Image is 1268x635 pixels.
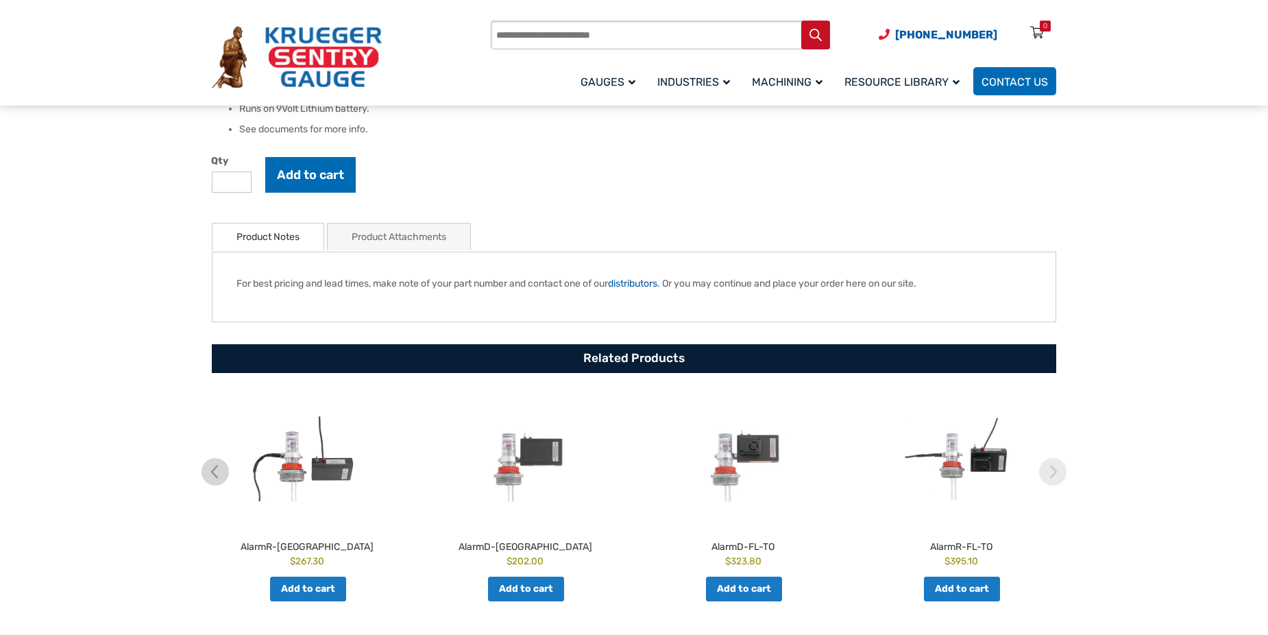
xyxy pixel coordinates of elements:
[212,26,382,89] img: Krueger Sentry Gauge
[212,344,1056,373] h2: Related Products
[265,157,356,193] button: Add to cart
[507,555,544,566] bdi: 202.00
[725,555,761,566] bdi: 323.80
[202,535,413,554] h2: AlarmR-[GEOGRAPHIC_DATA]
[270,577,346,601] a: Add to cart: “AlarmR-FL”
[744,65,836,97] a: Machining
[637,535,849,554] h2: AlarmD-FL-TO
[706,577,782,601] a: Add to cart: “AlarmD-FL-TO”
[657,75,730,88] span: Industries
[507,555,512,566] span: $
[637,394,849,524] img: AlarmD-FL-TO
[352,224,446,250] a: Product Attachments
[212,171,252,193] input: Product quantity
[944,555,950,566] span: $
[236,224,300,250] a: Product Notes
[239,102,1056,116] li: Runs on 9Volt Lithium battery.
[844,75,960,88] span: Resource Library
[239,123,1056,136] li: See documents for more info.
[836,65,973,97] a: Resource Library
[572,65,649,97] a: Gauges
[973,67,1056,95] a: Contact Us
[202,458,229,486] img: chevron-left.svg
[752,75,822,88] span: Machining
[637,394,849,568] a: AlarmD-FL-TO $323.80
[290,555,295,566] span: $
[419,394,631,568] a: AlarmD-[GEOGRAPHIC_DATA] $202.00
[649,65,744,97] a: Industries
[608,278,657,289] a: distributors
[1043,21,1047,32] div: 0
[202,394,413,524] img: AlarmR-FL
[581,75,635,88] span: Gauges
[236,276,1032,291] p: For best pricing and lead times, make note of your part number and contact one of our . Or you ma...
[202,394,413,568] a: AlarmR-[GEOGRAPHIC_DATA] $267.30
[855,394,1066,568] a: AlarmR-FL-TO $395.10
[855,394,1066,524] img: AlarmR-FL-TO
[944,555,978,566] bdi: 395.10
[879,26,997,43] a: Phone Number (920) 434-8860
[488,577,564,601] a: Add to cart: “AlarmD-FL”
[419,535,631,554] h2: AlarmD-[GEOGRAPHIC_DATA]
[855,535,1066,554] h2: AlarmR-FL-TO
[895,28,997,41] span: [PHONE_NUMBER]
[725,555,731,566] span: $
[290,555,324,566] bdi: 267.30
[924,577,1000,601] a: Add to cart: “AlarmR-FL-TO”
[982,75,1048,88] span: Contact Us
[1039,458,1066,486] img: chevron-right.svg
[419,394,631,524] img: AlarmD-FL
